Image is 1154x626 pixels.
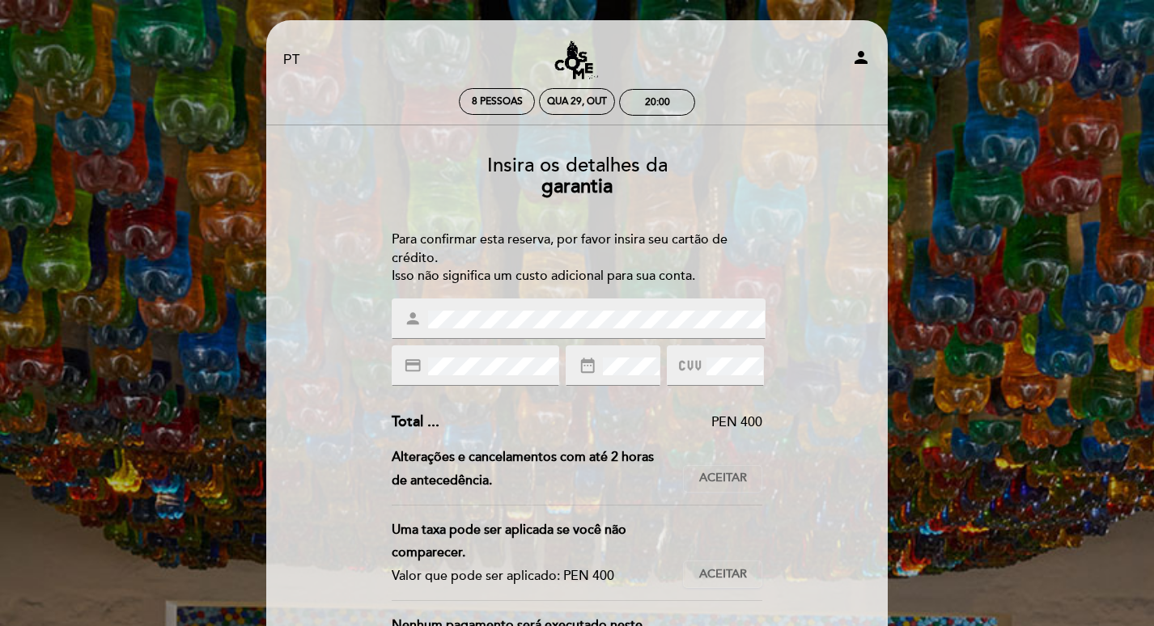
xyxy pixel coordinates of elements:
span: Aceitar [699,470,747,487]
div: Valor que pode ser aplicado: PEN 400 [392,565,671,588]
i: credit_card [404,357,422,374]
button: Aceitar [683,465,762,493]
span: Insira os detalhes da [487,154,668,177]
b: garantia [541,175,613,198]
span: 8 pessoas [472,95,523,108]
button: person [851,48,871,73]
div: Para confirmar esta reserva, por favor insira seu cartão de crédito. Isso não significa um custo ... [392,231,763,286]
div: Uma taxa pode ser aplicada se você não comparecer. [392,518,671,565]
i: person [404,310,422,328]
div: Qua 29, out [547,95,607,108]
div: PEN 400 [439,413,763,432]
i: person [851,48,871,67]
span: Total ... [392,412,439,430]
span: Aceitar [699,566,747,583]
button: Aceitar [683,560,762,588]
i: date_range [579,357,596,374]
a: Cosme Restaurante y Bar [476,38,678,82]
div: 20:00 [645,96,670,108]
div: Alterações e cancelamentos com até 2 horas de antecedência. [392,446,684,493]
